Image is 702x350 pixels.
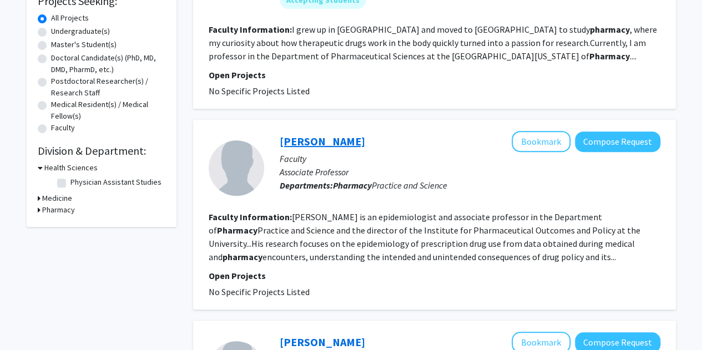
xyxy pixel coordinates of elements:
button: Compose Request to Philip Delcher [575,131,660,152]
p: Associate Professor [280,165,660,179]
a: [PERSON_NAME] [280,134,365,148]
iframe: Chat [8,300,47,342]
fg-read-more: [PERSON_NAME] is an epidemiologist and associate professor in the Department of Practice and Scie... [209,211,640,262]
fg-read-more: I grew up in [GEOGRAPHIC_DATA] and moved to [GEOGRAPHIC_DATA] to study , where my curiosity about... [209,24,657,62]
a: [PERSON_NAME] [280,335,365,349]
label: Undergraduate(s) [51,26,110,37]
h3: Health Sciences [44,162,98,174]
b: Faculty Information: [209,24,292,35]
label: Master's Student(s) [51,39,117,50]
h2: Division & Department: [38,144,165,158]
label: All Projects [51,12,89,24]
h3: Pharmacy [42,204,75,216]
span: No Specific Projects Listed [209,286,310,297]
button: Add Philip Delcher to Bookmarks [512,131,570,152]
b: Faculty Information: [209,211,292,222]
label: Faculty [51,122,75,134]
p: Open Projects [209,269,660,282]
b: Pharmacy [333,180,372,191]
span: No Specific Projects Listed [209,85,310,97]
label: Postdoctoral Researcher(s) / Research Staff [51,75,165,99]
p: Faculty [280,152,660,165]
b: Departments: [280,180,333,191]
b: Pharmacy [589,50,630,62]
b: pharmacy [590,24,630,35]
p: Open Projects [209,68,660,82]
span: Practice and Science [333,180,447,191]
label: Physician Assistant Studies [70,176,161,188]
b: Pharmacy [217,225,257,236]
h3: Medicine [42,192,72,204]
label: Doctoral Candidate(s) (PhD, MD, DMD, PharmD, etc.) [51,52,165,75]
b: pharmacy [223,251,262,262]
label: Medical Resident(s) / Medical Fellow(s) [51,99,165,122]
